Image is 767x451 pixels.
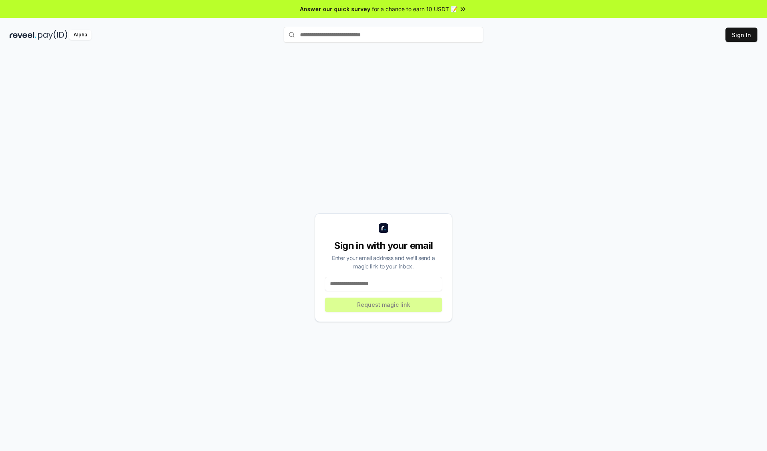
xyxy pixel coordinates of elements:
div: Sign in with your email [325,239,442,252]
span: Answer our quick survey [300,5,370,13]
button: Sign In [725,28,757,42]
div: Enter your email address and we’ll send a magic link to your inbox. [325,254,442,270]
img: pay_id [38,30,68,40]
div: Alpha [69,30,91,40]
img: reveel_dark [10,30,36,40]
img: logo_small [379,223,388,233]
span: for a chance to earn 10 USDT 📝 [372,5,457,13]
